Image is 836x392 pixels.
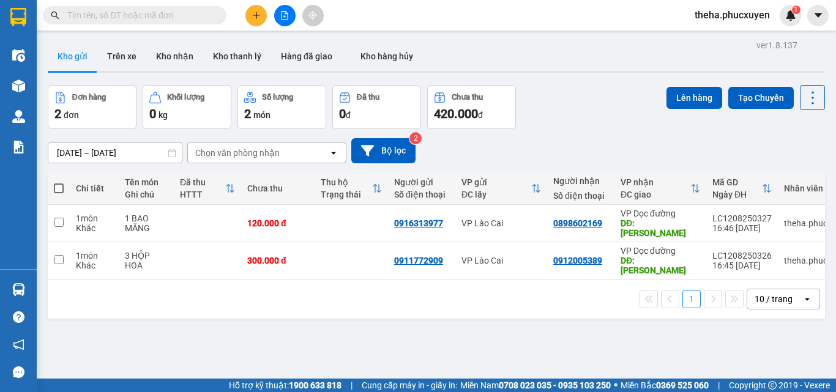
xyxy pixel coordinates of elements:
[712,261,772,270] div: 16:45 [DATE]
[357,93,379,102] div: Đã thu
[394,177,449,187] div: Người gửi
[427,85,516,129] button: Chưa thu420.000đ
[229,379,341,392] span: Hỗ trợ kỹ thuật:
[614,172,706,205] th: Toggle SortBy
[455,172,547,205] th: Toggle SortBy
[712,190,762,199] div: Ngày ĐH
[76,261,113,270] div: Khác
[159,110,168,120] span: kg
[48,42,97,71] button: Kho gửi
[666,87,722,109] button: Lên hàng
[10,8,26,26] img: logo-vxr
[794,6,798,14] span: 1
[553,256,602,265] div: 0912005389
[51,11,59,20] span: search
[308,11,317,20] span: aim
[244,106,251,121] span: 2
[203,42,271,71] button: Kho thanh lý
[728,87,794,109] button: Tạo Chuyến
[271,42,342,71] button: Hàng đã giao
[461,218,541,228] div: VP Lào Cai
[807,5,829,26] button: caret-down
[621,379,709,392] span: Miền Bắc
[12,141,25,153] img: solution-icon
[76,223,113,233] div: Khác
[621,177,690,187] div: VP nhận
[339,106,346,121] span: 0
[434,106,478,121] span: 420.000
[125,190,168,199] div: Ghi chú
[461,190,531,199] div: ĐC lấy
[553,176,608,186] div: Người nhận
[712,213,772,223] div: LC1208250327
[12,80,25,92] img: warehouse-icon
[351,379,353,392] span: |
[756,39,797,52] div: ver 1.8.137
[813,10,824,21] span: caret-down
[621,218,700,238] div: DĐ: Hạ Long
[76,213,113,223] div: 1 món
[712,223,772,233] div: 16:46 [DATE]
[461,177,531,187] div: VP gửi
[12,283,25,296] img: warehouse-icon
[72,93,106,102] div: Đơn hàng
[360,51,413,61] span: Kho hàng hủy
[76,251,113,261] div: 1 món
[302,5,324,26] button: aim
[755,293,793,305] div: 10 / trang
[245,5,267,26] button: plus
[718,379,720,392] span: |
[315,172,388,205] th: Toggle SortBy
[48,143,182,163] input: Select a date range.
[621,190,690,199] div: ĐC giao
[614,383,618,388] span: ⚪️
[247,256,308,265] div: 300.000 đ
[553,191,608,201] div: Số điện thoại
[621,209,700,218] div: VP Dọc đường
[332,85,421,129] button: Đã thu0đ
[321,190,372,199] div: Trạng thái
[321,177,372,187] div: Thu hộ
[13,339,24,350] span: notification
[712,177,762,187] div: Mã GD
[289,380,341,390] strong: 1900 633 818
[237,85,326,129] button: Số lượng2món
[13,366,24,378] span: message
[64,110,79,120] span: đơn
[97,42,146,71] button: Trên xe
[553,218,602,228] div: 0898602169
[712,251,772,261] div: LC1208250326
[149,106,156,121] span: 0
[195,147,280,159] div: Chọn văn phòng nhận
[394,256,443,265] div: 0911772909
[174,172,241,205] th: Toggle SortBy
[180,177,225,187] div: Đã thu
[180,190,225,199] div: HTTT
[409,132,422,144] sup: 2
[146,42,203,71] button: Kho nhận
[252,11,261,20] span: plus
[802,294,812,304] svg: open
[280,11,289,20] span: file-add
[54,106,61,121] span: 2
[274,5,296,26] button: file-add
[785,10,796,21] img: icon-new-feature
[461,256,541,265] div: VP Lào Cai
[621,246,700,256] div: VP Dọc đường
[247,183,308,193] div: Chưa thu
[394,218,443,228] div: 0916313977
[143,85,231,129] button: Khối lượng0kg
[262,93,293,102] div: Số lượng
[67,9,212,22] input: Tìm tên, số ĐT hoặc mã đơn
[13,311,24,323] span: question-circle
[125,177,168,187] div: Tên món
[685,7,780,23] span: theha.phucxuyen
[167,93,204,102] div: Khối lượng
[76,183,113,193] div: Chi tiết
[12,49,25,62] img: warehouse-icon
[478,110,483,120] span: đ
[682,290,701,308] button: 1
[351,138,416,163] button: Bộ lọc
[768,381,777,390] span: copyright
[621,256,700,275] div: DĐ: HẠ LONG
